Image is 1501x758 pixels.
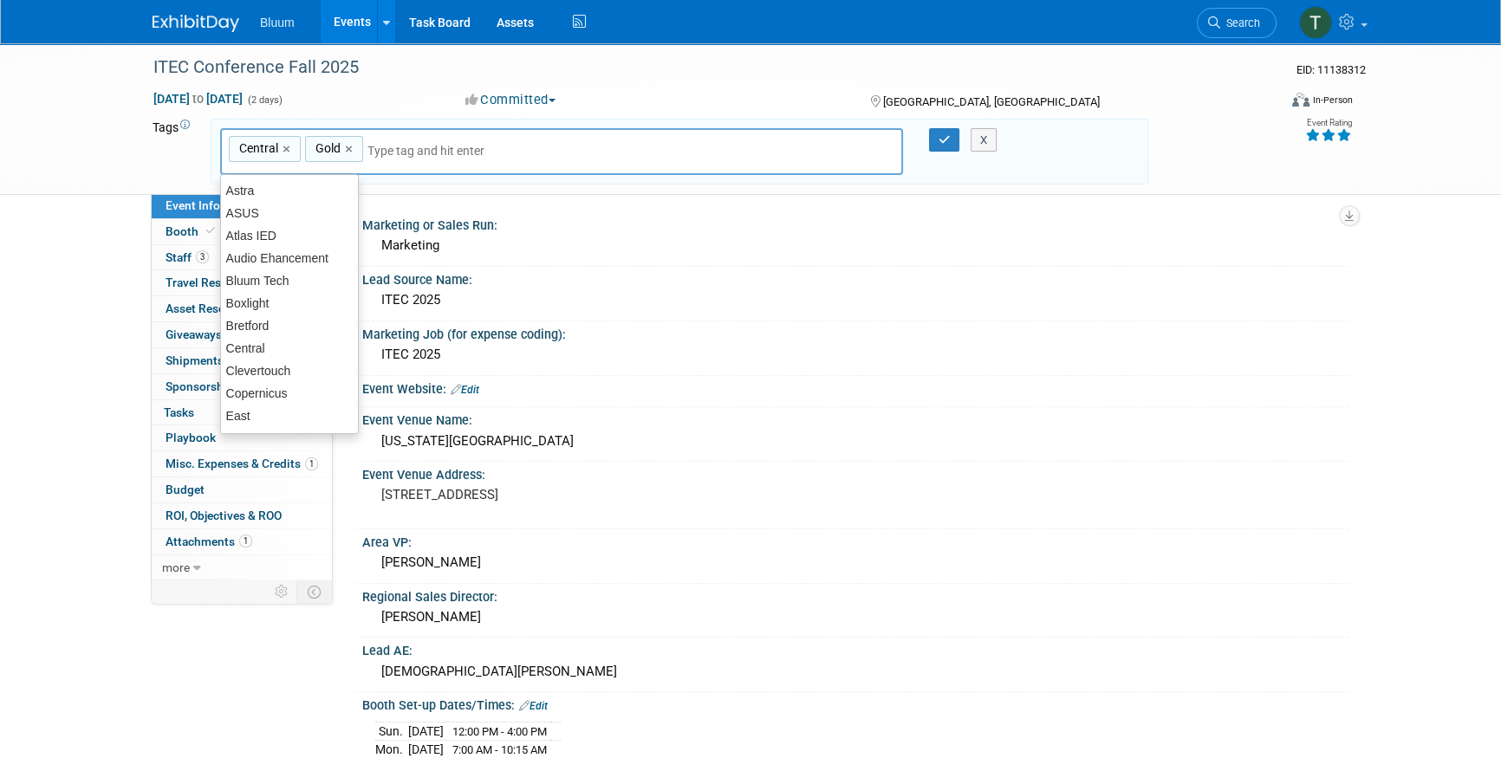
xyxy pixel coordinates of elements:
[375,232,1335,259] div: Marketing
[166,353,224,367] span: Shipments
[166,483,205,496] span: Budget
[166,250,209,264] span: Staff
[152,425,332,450] a: Playbook
[1312,94,1353,107] div: In-Person
[152,555,332,580] a: more
[260,16,295,29] span: Bluum
[166,457,318,470] span: Misc. Expenses & Credits
[147,52,1251,83] div: ITEC Conference Fall 2025
[152,529,332,554] a: Attachments1
[1299,6,1332,39] img: Taylor Bradley
[375,287,1335,314] div: ITEC 2025
[1296,63,1366,76] span: Event ID: 11138312
[166,509,282,522] span: ROI, Objectives & ROO
[152,219,332,244] a: Booth
[152,477,332,502] a: Budget
[283,139,294,159] a: ×
[166,379,257,393] span: Sponsorships
[166,327,239,341] span: Giveaways
[221,269,358,292] div: Bluum Tech
[166,534,252,548] span: Attachments
[381,487,754,502] pre: [STREET_ADDRESS]
[239,534,252,547] span: 1
[190,92,206,106] span: to
[267,580,297,603] td: Personalize Event Tab Strip
[246,94,283,106] span: (2 days)
[221,337,358,360] div: Central
[206,226,215,236] i: Booth reservation complete
[166,224,218,238] span: Booth
[196,250,209,263] span: 3
[882,95,1099,108] span: [GEOGRAPHIC_DATA], [GEOGRAPHIC_DATA]
[152,322,332,347] a: Giveaways1
[375,341,1335,368] div: ITEC 2025
[166,275,271,289] span: Travel Reservations
[152,270,332,295] a: Travel Reservations
[1305,119,1352,127] div: Event Rating
[375,604,1335,631] div: [PERSON_NAME]
[221,292,358,314] div: Boxlight
[152,348,332,373] a: Shipments
[153,15,239,32] img: ExhibitDay
[152,374,332,399] a: Sponsorships1
[362,376,1348,398] div: Event Website:
[166,431,216,444] span: Playbook
[451,384,479,396] a: Edit
[221,382,358,405] div: Copernicus
[305,457,318,470] span: 1
[408,722,444,741] td: [DATE]
[519,700,548,712] a: Edit
[164,405,194,419] span: Tasks
[152,193,332,218] a: Event Information
[221,427,358,450] div: EPSON
[345,139,356,159] a: ×
[367,142,506,159] input: Type tag and hit enter
[221,224,358,247] div: Atlas IED
[1174,90,1353,116] div: Event Format
[375,549,1335,576] div: [PERSON_NAME]
[221,202,358,224] div: ASUS
[152,296,332,321] a: Asset Reservations
[153,91,244,107] span: [DATE] [DATE]
[152,451,332,476] a: Misc. Expenses & Credits1
[375,428,1335,455] div: [US_STATE][GEOGRAPHIC_DATA]
[362,462,1348,483] div: Event Venue Address:
[1220,16,1260,29] span: Search
[452,743,547,756] span: 7:00 AM - 10:15 AM
[375,722,408,741] td: Sun.
[362,529,1348,551] div: Area VP:
[971,128,997,152] button: X
[375,658,1335,685] div: [DEMOGRAPHIC_DATA][PERSON_NAME]
[362,638,1348,659] div: Lead AE:
[221,179,358,202] div: Astra
[362,407,1348,429] div: Event Venue Name:
[221,360,358,382] div: Clevertouch
[166,301,269,315] span: Asset Reservations
[297,580,333,603] td: Toggle Event Tabs
[1197,8,1277,38] a: Search
[452,725,547,738] span: 12:00 PM - 4:00 PM
[152,400,332,425] a: Tasks
[153,119,195,185] td: Tags
[221,314,358,337] div: Bretford
[362,584,1348,606] div: Regional Sales Director:
[1292,93,1309,107] img: Format-Inperson.png
[162,560,190,574] span: more
[221,247,358,269] div: Audio Ehancement
[362,212,1348,234] div: Marketing or Sales Run:
[221,405,358,427] div: East
[362,321,1348,343] div: Marketing Job (for expense coding):
[459,91,562,109] button: Committed
[362,692,1348,715] div: Booth Set-up Dates/Times:
[312,139,341,157] span: Gold
[166,198,263,212] span: Event Information
[362,267,1348,288] div: Lead Source Name:
[152,503,332,528] a: ROI, Objectives & ROO
[152,245,332,270] a: Staff3
[236,139,278,157] span: Central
